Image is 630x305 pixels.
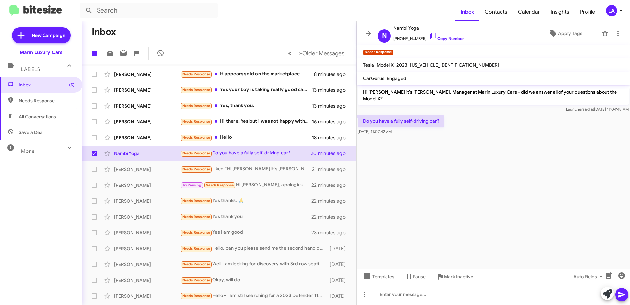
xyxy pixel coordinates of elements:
span: Tesla [363,62,374,68]
span: Needs Response [206,183,234,187]
div: [PERSON_NAME] [114,182,180,188]
div: 13 minutes ago [312,103,351,109]
span: Try Pausing [182,183,201,187]
div: [PERSON_NAME] [114,87,180,93]
span: Needs Response [182,278,210,282]
button: Templates [357,271,400,283]
div: LA [606,5,617,16]
div: [PERSON_NAME] [114,198,180,204]
div: Yes I am good [180,229,311,236]
div: [PERSON_NAME] [114,261,180,268]
button: LA [600,5,623,16]
span: Launcher [DATE] 11:04:48 AM [566,107,629,112]
div: [PERSON_NAME] [114,103,180,109]
div: It appears sold on the marketplace [180,70,314,78]
button: Pause [400,271,431,283]
span: Needs Response [182,135,210,140]
div: Okay, will do [180,276,327,284]
div: [PERSON_NAME] [114,214,180,220]
div: Do you have a fully self-driving car? [180,150,311,157]
small: Needs Response [363,50,393,55]
div: Marin Luxury Cars [20,49,63,56]
span: Pause [413,271,426,283]
span: Apply Tags [558,27,582,39]
div: 20 minutes ago [311,150,351,157]
div: [DATE] [327,277,351,284]
a: Contacts [479,2,513,21]
span: All Conversations [19,113,56,120]
div: [PERSON_NAME] [114,277,180,284]
span: Needs Response [182,151,210,155]
button: Next [295,47,348,60]
span: Needs Response [182,230,210,235]
span: Needs Response [182,262,210,266]
span: Inbox [455,2,479,21]
span: Needs Response [182,294,210,298]
span: Model X [377,62,394,68]
div: Yes your boy is taking really good care of me flying out to [GEOGRAPHIC_DATA] [DATE] once I get b... [180,86,312,94]
div: 18 minutes ago [312,134,351,141]
div: Hello [180,134,312,141]
span: said at [583,107,594,112]
span: Nambi Yoga [393,24,464,32]
span: Needs Response [182,72,210,76]
div: [PERSON_NAME] [114,293,180,299]
span: « [288,49,291,57]
div: Hello, can you please send me the second hand defenders you have available [180,245,327,252]
div: 13 minutes ago [312,87,351,93]
span: Needs Response [182,88,210,92]
span: Older Messages [302,50,344,57]
span: Inbox [19,82,75,88]
span: Needs Response [182,215,210,219]
div: Nambi Yoga [114,150,180,157]
p: Do you have a fully self-driving car? [358,115,444,127]
span: 2023 [396,62,407,68]
div: Yes thanks. 🙏 [180,197,311,205]
span: Needs Response [182,199,210,203]
span: [DATE] 11:07:42 AM [358,129,392,134]
div: [DATE] [327,293,351,299]
h1: Inbox [92,27,116,37]
div: Hi there. Yes but i was not happy with the 65k offer. My truck is a 2024 with only 7500 mi and th... [180,118,312,125]
div: Yes, thank you. [180,102,312,110]
p: Hi [PERSON_NAME] it's [PERSON_NAME], Manager at Marin Luxury Cars - did we answer all of your que... [358,86,629,105]
span: Needs Response [182,119,210,124]
div: 21 minutes ago [312,166,351,173]
span: Labels [21,66,40,72]
div: [PERSON_NAME] [114,119,180,125]
div: [PERSON_NAME] [114,166,180,173]
div: [DATE] [327,261,351,268]
div: [PERSON_NAME] [114,245,180,252]
a: New Campaign [12,27,71,43]
a: Copy Number [429,36,464,41]
span: Save a Deal [19,129,43,136]
input: Search [80,3,218,18]
div: 22 minutes ago [311,182,351,188]
button: Mark Inactive [431,271,478,283]
div: Yes thank you [180,213,311,220]
button: Previous [284,47,295,60]
a: Calendar [513,2,545,21]
nav: Page navigation example [284,47,348,60]
span: CarGurus [363,75,384,81]
span: Needs Response [19,97,75,104]
div: 23 minutes ago [311,229,351,236]
div: [DATE] [327,245,351,252]
span: Needs Response [182,246,210,251]
span: New Campaign [32,32,65,39]
div: [PERSON_NAME] [114,229,180,236]
span: Auto Fields [573,271,605,283]
span: Needs Response [182,167,210,171]
div: Well I am looking for discovery with 3rd row seating fully loaded off road type preferably diesel... [180,260,327,268]
div: 8 minutes ago [314,71,351,78]
span: Mark Inactive [444,271,473,283]
div: Hello - I am still searching for a 2023 Defender 110 SE. We will be in [GEOGRAPHIC_DATA] [DATE]. ... [180,292,327,300]
span: Templates [362,271,394,283]
a: Profile [575,2,600,21]
span: More [21,148,35,154]
a: Insights [545,2,575,21]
